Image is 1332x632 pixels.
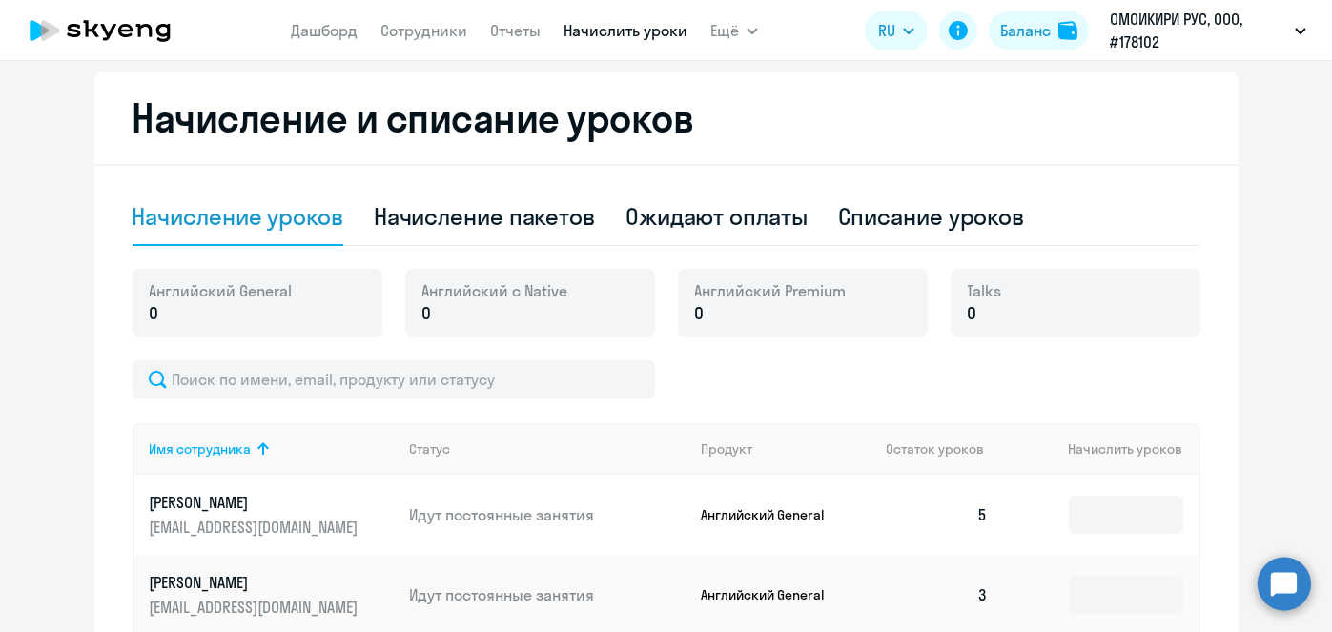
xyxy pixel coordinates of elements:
div: Баланс [1000,19,1051,42]
span: 0 [968,301,977,326]
a: Дашборд [291,21,358,40]
div: Продукт [701,440,752,458]
a: Начислить уроки [564,21,687,40]
p: Английский General [701,586,844,603]
span: Английский Premium [695,280,847,301]
span: 0 [695,301,705,326]
th: Начислить уроков [1003,423,1198,475]
span: Остаток уроков [886,440,984,458]
button: ОМОИКИРИ РУС, ООО, #178102 [1100,8,1316,53]
p: [EMAIL_ADDRESS][DOMAIN_NAME] [150,597,363,618]
button: Ещё [710,11,758,50]
a: [PERSON_NAME][EMAIL_ADDRESS][DOMAIN_NAME] [150,492,395,538]
td: 5 [871,475,1004,555]
div: Начисление уроков [133,201,343,232]
span: 0 [422,301,432,326]
a: Отчеты [490,21,541,40]
p: Идут постоянные занятия [409,584,686,605]
p: [PERSON_NAME] [150,572,363,593]
div: Ожидают оплаты [625,201,808,232]
div: Статус [409,440,450,458]
a: Сотрудники [380,21,467,40]
p: Английский General [701,506,844,523]
p: [EMAIL_ADDRESS][DOMAIN_NAME] [150,517,363,538]
div: Остаток уроков [886,440,1004,458]
span: Talks [968,280,1002,301]
div: Имя сотрудника [150,440,395,458]
button: RU [865,11,928,50]
div: Имя сотрудника [150,440,252,458]
div: Статус [409,440,686,458]
button: Балансbalance [989,11,1089,50]
p: ОМОИКИРИ РУС, ООО, #178102 [1110,8,1287,53]
span: Английский General [150,280,293,301]
span: 0 [150,301,159,326]
div: Начисление пакетов [374,201,595,232]
div: Продукт [701,440,871,458]
img: balance [1058,21,1077,40]
span: Ещё [710,19,739,42]
span: Английский с Native [422,280,568,301]
p: [PERSON_NAME] [150,492,363,513]
p: Идут постоянные занятия [409,504,686,525]
input: Поиск по имени, email, продукту или статусу [133,360,655,398]
span: RU [878,19,895,42]
div: Списание уроков [838,201,1025,232]
a: [PERSON_NAME][EMAIL_ADDRESS][DOMAIN_NAME] [150,572,395,618]
h2: Начисление и списание уроков [133,95,1200,141]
